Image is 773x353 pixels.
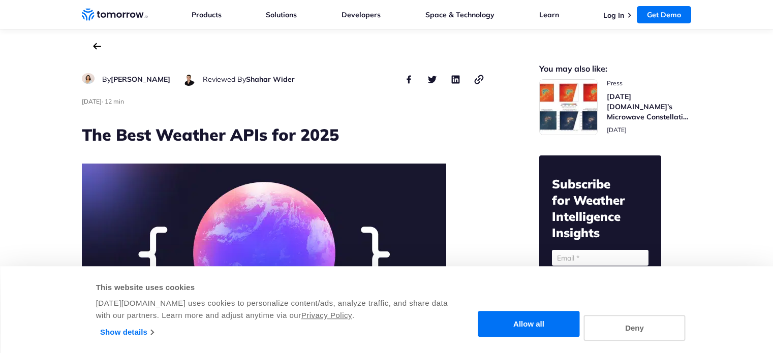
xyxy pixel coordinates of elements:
[100,325,153,340] a: Show details
[607,91,692,122] h3: [DATE][DOMAIN_NAME]’s Microwave Constellation Ready To Help This Hurricane Season
[637,6,691,23] a: Get Demo
[425,10,494,19] a: Space & Technology
[539,79,692,135] a: Read Tomorrow.io’s Microwave Constellation Ready To Help This Hurricane Season
[192,10,222,19] a: Products
[552,176,648,241] h2: Subscribe for Weather Intelligence Insights
[96,297,449,322] div: [DATE][DOMAIN_NAME] uses cookies to personalize content/ads, analyze traffic, and share data with...
[584,315,686,341] button: Deny
[203,75,246,84] span: Reviewed By
[82,123,485,146] h1: The Best Weather APIs for 2025
[552,250,648,266] input: Email *
[478,311,580,337] button: Allow all
[342,10,381,19] a: Developers
[93,43,101,50] a: back to the main blog page
[450,73,462,85] button: share this post on linkedin
[539,10,559,19] a: Learn
[266,10,297,19] a: Solutions
[473,73,485,85] button: copy link to clipboard
[607,79,692,87] span: post catecory
[539,65,692,73] h2: You may also like:
[603,11,624,20] a: Log In
[82,73,95,84] img: Ruth Favela
[203,73,295,85] div: author name
[426,73,439,85] button: share this post on twitter
[82,98,102,105] span: publish date
[96,281,449,294] div: This website uses cookies
[82,7,148,22] a: Home link
[102,73,170,85] div: author name
[105,98,124,105] span: Estimated reading time
[102,75,111,84] span: By
[102,98,103,105] span: ·
[403,73,415,85] button: share this post on facebook
[182,73,195,86] img: Shahar Wider
[607,126,627,134] span: publish date
[301,311,352,319] a: Privacy Policy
